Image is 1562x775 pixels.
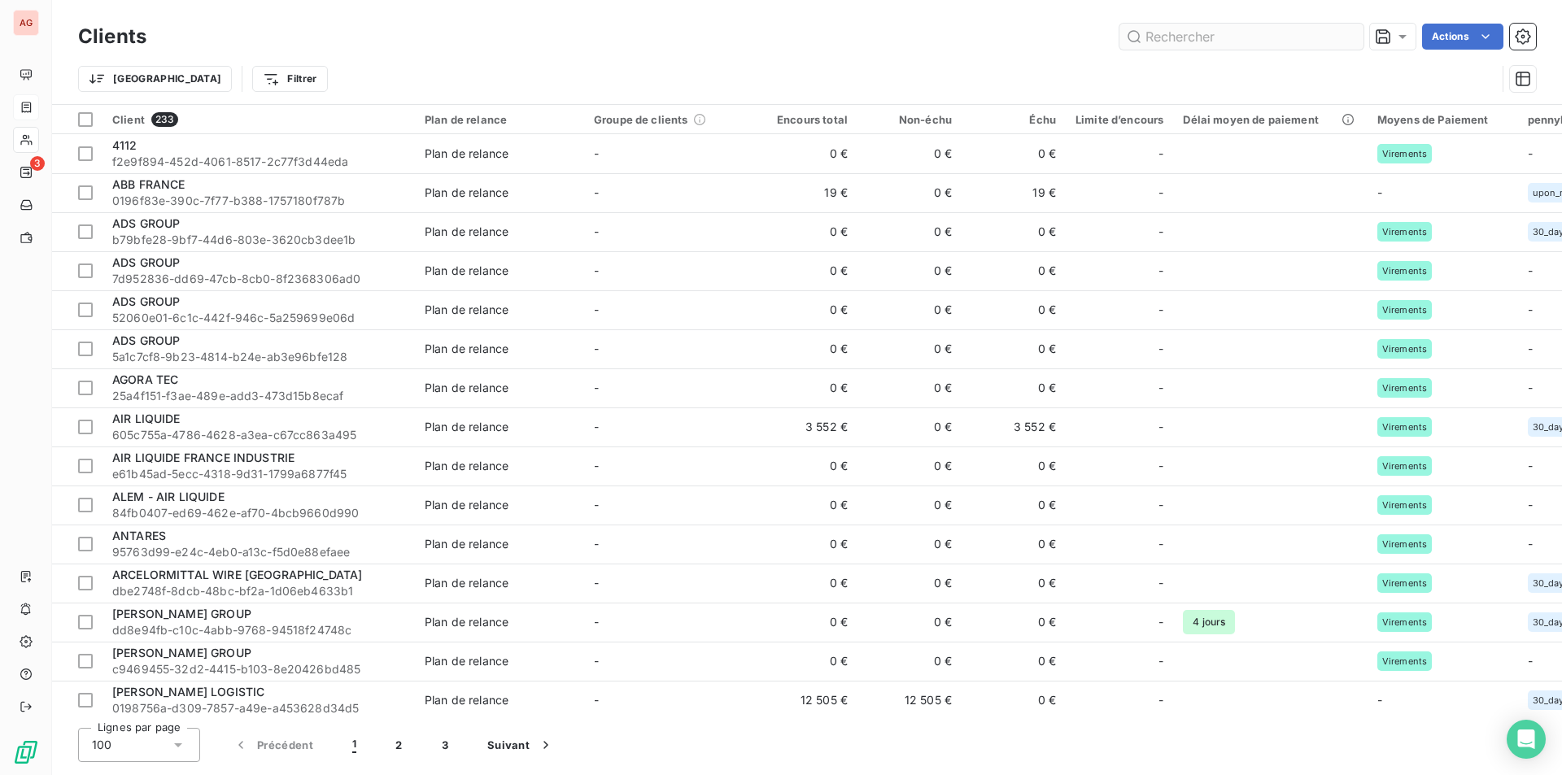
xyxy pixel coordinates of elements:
[13,10,39,36] div: AG
[1158,341,1163,357] span: -
[962,329,1066,368] td: 0 €
[753,642,857,681] td: 0 €
[1158,653,1163,669] span: -
[1119,24,1363,50] input: Rechercher
[1183,113,1357,126] div: Délai moyen de paiement
[857,368,962,407] td: 0 €
[425,419,508,435] div: Plan de relance
[753,564,857,603] td: 0 €
[962,368,1066,407] td: 0 €
[1158,263,1163,279] span: -
[962,407,1066,446] td: 3 552 €
[867,113,952,126] div: Non-échu
[753,485,857,525] td: 0 €
[1158,692,1163,708] span: -
[425,263,508,279] div: Plan de relance
[753,329,857,368] td: 0 €
[1158,419,1163,435] span: -
[1382,461,1427,471] span: Virements
[112,333,180,347] span: ADS GROUP
[594,576,599,590] span: -
[962,564,1066,603] td: 0 €
[1528,303,1533,316] span: -
[857,173,962,212] td: 0 €
[425,146,508,162] div: Plan de relance
[962,446,1066,485] td: 0 €
[971,113,1056,126] div: Échu
[1158,302,1163,318] span: -
[1382,344,1427,354] span: Virements
[753,407,857,446] td: 3 552 €
[857,564,962,603] td: 0 €
[1158,497,1163,513] span: -
[112,372,178,386] span: AGORA TEC
[594,615,599,629] span: -
[753,173,857,212] td: 19 €
[1507,720,1546,759] div: Open Intercom Messenger
[1528,537,1533,551] span: -
[252,66,327,92] button: Filtrer
[1158,536,1163,552] span: -
[468,728,574,762] button: Suivant
[112,388,405,404] span: 25a4f151-f3ae-489e-add3-473d15b8ecaf
[425,341,508,357] div: Plan de relance
[857,212,962,251] td: 0 €
[1382,578,1427,588] span: Virements
[422,728,468,762] button: 3
[112,411,181,425] span: AIR LIQUIDE
[92,737,111,753] span: 100
[962,290,1066,329] td: 0 €
[78,22,146,51] h3: Clients
[78,66,232,92] button: [GEOGRAPHIC_DATA]
[594,113,688,126] span: Groupe de clients
[30,156,45,171] span: 3
[112,310,405,326] span: 52060e01-6c1c-442f-946c-5a259699e06d
[962,642,1066,681] td: 0 €
[1382,422,1427,432] span: Virements
[763,113,848,126] div: Encours total
[425,380,508,396] div: Plan de relance
[112,451,295,464] span: AIR LIQUIDE FRANCE INDUSTRIE
[1528,146,1533,160] span: -
[594,146,599,160] span: -
[112,685,264,699] span: [PERSON_NAME] LOGISTIC
[112,607,251,620] span: [PERSON_NAME] GROUP
[112,154,405,170] span: f2e9f894-452d-4061-8517-2c77f3d44eda
[962,173,1066,212] td: 19 €
[594,420,599,433] span: -
[112,529,166,542] span: ANTARES
[962,681,1066,720] td: 0 €
[112,271,405,287] span: 7d952836-dd69-47cb-8cb0-8f2368306ad0
[1382,149,1427,159] span: Virements
[1183,610,1235,634] span: 4 jours
[753,251,857,290] td: 0 €
[857,251,962,290] td: 0 €
[753,681,857,720] td: 12 505 €
[13,159,38,185] a: 3
[594,381,599,394] span: -
[112,466,405,482] span: e61b45ad-5ecc-4318-9d31-1799a6877f45
[1382,617,1427,627] span: Virements
[1528,381,1533,394] span: -
[112,646,251,660] span: [PERSON_NAME] GROUP
[857,290,962,329] td: 0 €
[962,212,1066,251] td: 0 €
[333,728,376,762] button: 1
[425,113,574,126] div: Plan de relance
[1076,113,1163,126] div: Limite d’encours
[1377,185,1382,199] span: -
[1158,614,1163,630] span: -
[425,458,508,474] div: Plan de relance
[112,232,405,248] span: b79bfe28-9bf7-44d6-803e-3620cb3dee1b
[753,212,857,251] td: 0 €
[425,575,508,591] div: Plan de relance
[857,407,962,446] td: 0 €
[425,497,508,513] div: Plan de relance
[112,255,180,269] span: ADS GROUP
[425,692,508,708] div: Plan de relance
[857,134,962,173] td: 0 €
[112,113,145,126] span: Client
[594,303,599,316] span: -
[112,505,405,521] span: 84fb0407-ed69-462e-af70-4bcb9660d990
[112,568,362,581] span: ARCELORMITTAL WIRE [GEOGRAPHIC_DATA]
